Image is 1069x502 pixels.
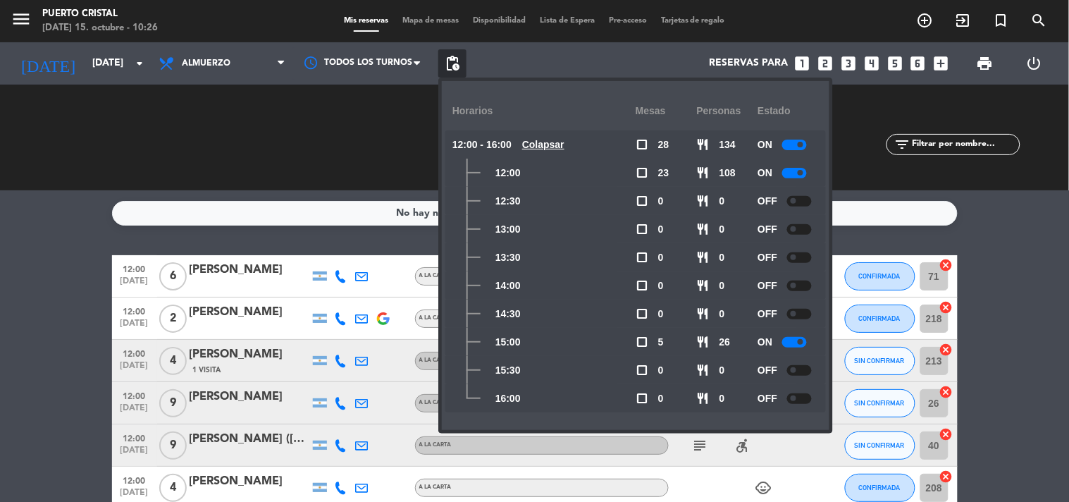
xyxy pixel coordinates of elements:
span: A la carta [419,315,452,321]
i: cancel [939,258,953,272]
span: 12:00 [495,165,521,181]
span: OFF [758,362,777,379]
i: add_box [932,54,951,73]
span: CONFIRMADA [859,484,901,491]
i: looks_3 [839,54,858,73]
span: 108 [719,165,736,181]
i: [DATE] [11,48,85,79]
span: 134 [719,137,736,153]
div: [PERSON_NAME] ([GEOGRAPHIC_DATA]) [190,430,309,448]
span: 12:00 [117,345,152,361]
span: OFF [758,221,777,238]
span: 14:30 [495,306,521,322]
span: check_box_outline_blank [636,336,648,348]
span: 2 [159,305,187,333]
span: CONFIRMADA [859,272,901,280]
i: cancel [939,343,953,357]
span: check_box_outline_blank [636,279,648,292]
button: SIN CONFIRMAR [845,347,915,375]
span: 0 [658,221,664,238]
span: Disponibilidad [466,17,533,25]
div: Horarios [452,92,636,130]
i: cancel [939,427,953,441]
span: 0 [658,193,664,209]
span: Mapa de mesas [395,17,466,25]
span: 0 [719,306,725,322]
span: restaurant [697,223,710,235]
div: [DATE] 15. octubre - 10:26 [42,21,158,35]
button: SIN CONFIRMAR [845,431,915,460]
button: menu [11,8,32,35]
span: pending_actions [444,55,461,72]
span: 0 [658,391,664,407]
span: CONFIRMADA [859,314,901,322]
i: looks_two [816,54,834,73]
i: looks_4 [863,54,881,73]
span: check_box_outline_blank [636,251,648,264]
span: check_box_outline_blank [636,392,648,405]
span: OFF [758,278,777,294]
span: SIN CONFIRMAR [855,357,905,365]
span: 12:00 [117,472,152,488]
span: 15:00 [495,334,521,350]
span: 12:00 [117,387,152,403]
span: OFF [758,391,777,407]
div: [PERSON_NAME] [190,388,309,406]
span: check_box_outline_blank [636,307,648,320]
i: accessible_forward [734,437,751,454]
i: add_circle_outline [917,12,934,29]
span: 9 [159,389,187,417]
span: 0 [658,306,664,322]
span: OFF [758,250,777,266]
span: 12:00 [117,260,152,276]
span: ON [758,137,772,153]
i: looks_6 [909,54,927,73]
i: search [1031,12,1048,29]
span: 13:30 [495,250,521,266]
i: filter_list [894,136,910,153]
span: restaurant [697,166,710,179]
span: ON [758,165,772,181]
i: subject [692,437,709,454]
span: check_box_outline_blank [636,364,648,376]
button: CONFIRMADA [845,474,915,502]
span: 0 [719,250,725,266]
span: 4 [159,474,187,502]
i: turned_in_not [993,12,1010,29]
i: arrow_drop_down [131,55,148,72]
span: Almuerzo [182,59,230,68]
span: 15:30 [495,362,521,379]
i: cancel [939,385,953,399]
span: 23 [658,165,669,181]
span: A la carta [419,400,452,405]
i: child_care [755,479,772,496]
u: Colapsar [522,139,564,150]
span: 12:00 [117,429,152,446]
span: [DATE] [117,319,152,335]
div: Mesas [636,92,697,130]
span: restaurant [697,279,710,292]
span: Pre-acceso [602,17,654,25]
span: ON [758,334,772,350]
span: 5 [658,334,664,350]
span: 0 [719,278,725,294]
span: 4 [159,347,187,375]
i: power_settings_new [1025,55,1042,72]
span: 12:30 [495,193,521,209]
span: 26 [719,334,731,350]
span: A la carta [419,484,452,490]
span: 16:00 [495,391,521,407]
span: 13:00 [495,221,521,238]
span: Tarjetas de regalo [654,17,732,25]
span: OFF [758,306,777,322]
div: Estado [758,92,819,130]
span: 12:00 [117,302,152,319]
i: looks_one [793,54,811,73]
span: restaurant [697,364,710,376]
span: 0 [658,278,664,294]
i: cancel [939,300,953,314]
div: [PERSON_NAME] [190,303,309,322]
div: [PERSON_NAME] [190,345,309,364]
span: [DATE] [117,276,152,293]
span: restaurant [697,336,710,348]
